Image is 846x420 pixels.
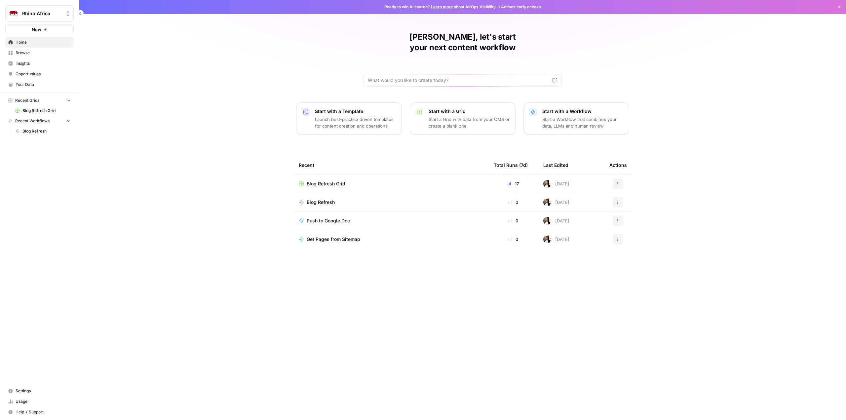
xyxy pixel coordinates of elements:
a: Home [5,37,74,48]
div: 17 [494,180,533,187]
div: Actions [609,156,627,174]
button: Start with a WorkflowStart a Workflow that combines your data, LLMs and human review [523,102,629,135]
span: Blog Refresh Grid [307,180,345,187]
div: 0 [494,236,533,243]
img: xqjo96fmx1yk2e67jao8cdkou4un [543,217,551,225]
button: New [5,24,74,34]
div: Last Edited [543,156,568,174]
a: Blog Refresh [12,126,74,136]
button: Start with a TemplateLaunch best-practice driven templates for content creation and operations [296,102,402,135]
div: [DATE] [543,217,569,225]
span: Actions early access [501,4,541,10]
span: New [32,26,41,33]
p: Start a Workflow that combines your data, LLMs and human review [542,116,624,129]
div: Recent [299,156,483,174]
h1: [PERSON_NAME], let's start your next content workflow [364,32,562,53]
span: Blog Refresh [307,199,335,206]
input: What would you like to create today? [368,77,550,84]
p: Start with a Template [315,108,396,115]
a: Learn more [431,4,453,9]
div: [DATE] [543,235,569,243]
img: xqjo96fmx1yk2e67jao8cdkou4un [543,235,551,243]
a: Blog Refresh Grid [12,105,74,116]
img: xqjo96fmx1yk2e67jao8cdkou4un [543,180,551,188]
a: Insights [5,58,74,69]
button: Workspace: Rhino Africa [5,5,74,22]
a: Push to Google Doc [299,217,483,224]
span: Recent Workflows [15,118,50,124]
span: Help + Support [16,409,71,415]
a: Blog Refresh Grid [299,180,483,187]
span: Settings [16,388,71,394]
p: Launch best-practice driven templates for content creation and operations [315,116,396,129]
a: Your Data [5,79,74,90]
a: Blog Refresh [299,199,483,206]
span: Your Data [16,82,71,88]
a: Get Pages from Sitemap [299,236,483,243]
button: Recent Grids [5,95,74,105]
button: Help + Support [5,407,74,417]
p: Start with a Grid [429,108,510,115]
span: Insights [16,60,71,66]
a: Usage [5,396,74,407]
span: Browse [16,50,71,56]
span: Rhino Africa [22,10,62,17]
div: Total Runs (7d) [494,156,528,174]
div: 0 [494,199,533,206]
img: xqjo96fmx1yk2e67jao8cdkou4un [543,198,551,206]
span: Push to Google Doc [307,217,350,224]
a: Browse [5,48,74,58]
span: Home [16,39,71,45]
a: Settings [5,386,74,396]
img: Rhino Africa Logo [8,8,19,19]
span: Usage [16,399,71,404]
span: Opportunities [16,71,71,77]
p: Start with a Workflow [542,108,624,115]
button: Recent Workflows [5,116,74,126]
span: Ready to win AI search? about AirOps Visibility [384,4,496,10]
a: Opportunities [5,69,74,79]
span: Get Pages from Sitemap [307,236,360,243]
span: Blog Refresh [22,128,71,134]
button: Start with a GridStart a Grid with data from your CMS or create a blank one [410,102,516,135]
div: [DATE] [543,198,569,206]
div: 0 [494,217,533,224]
p: Start a Grid with data from your CMS or create a blank one [429,116,510,129]
div: [DATE] [543,180,569,188]
span: Recent Grids [15,97,39,103]
span: Blog Refresh Grid [22,108,71,114]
